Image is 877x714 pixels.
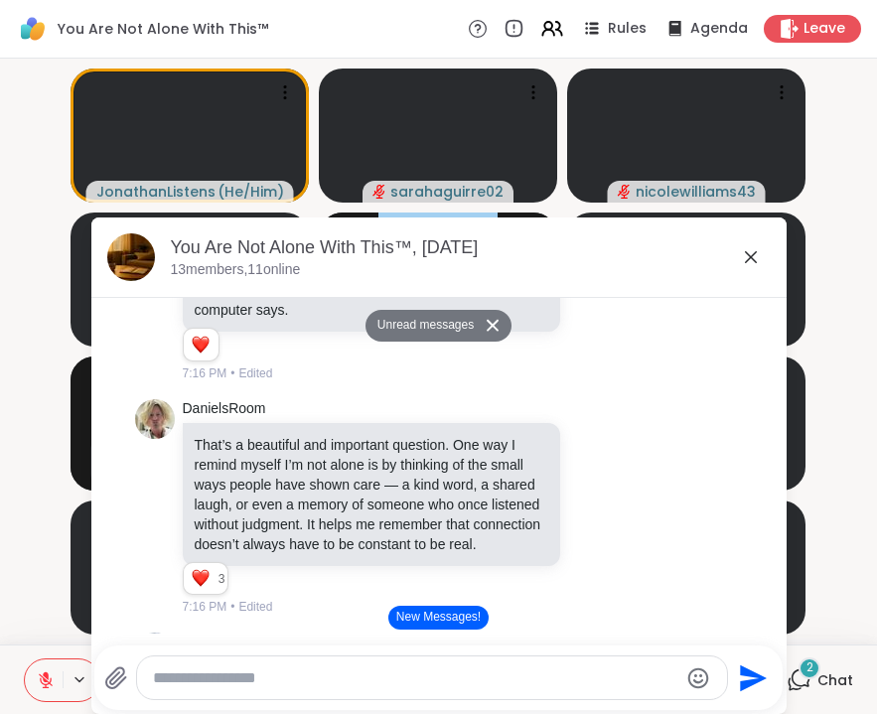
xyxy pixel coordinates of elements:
img: https://sharewell-space-live.sfo3.digitaloceanspaces.com/user-generated/608655a0-020d-4927-b866-8... [135,399,175,439]
div: Reaction list [184,563,219,595]
span: ( He/Him ) [218,182,284,202]
img: MarySK [378,213,498,347]
span: nicolewilliams43 [636,182,756,202]
button: Unread messages [365,310,480,342]
span: 7:16 PM [183,364,227,382]
span: audio-muted [372,185,386,199]
img: https://sharewell-space-live.sfo3.digitaloceanspaces.com/user-generated/4517d329-9ca6-439b-83ad-b... [135,633,175,672]
img: You Are Not Alone With This™, Oct 11 [107,233,155,281]
span: • [230,364,234,382]
button: Reactions: love [190,571,211,587]
button: Reactions: love [190,337,211,353]
img: ShareWell Logomark [16,12,50,46]
span: 2 [806,659,813,676]
span: Agenda [690,19,748,39]
span: Chat [817,670,853,690]
a: DanielsRoom [183,399,266,419]
span: 7:16 PM [183,598,227,616]
div: You Are Not Alone With This™, [DATE] [171,235,771,260]
span: audio-muted [618,185,632,199]
span: Edited [238,598,272,616]
span: Rules [608,19,647,39]
p: That’s a beautiful and important question. One way I remind myself I’m not alone is by thinking o... [195,435,549,554]
span: • [230,598,234,616]
span: Leave [804,19,845,39]
p: 13 members, 11 online [171,260,301,280]
span: Edited [238,364,272,382]
span: sarahaguirre02 [390,182,504,202]
div: Reaction list [184,329,219,360]
a: AmyV [183,633,219,652]
span: 3 [219,570,227,588]
span: You Are Not Alone With This™ [58,19,268,39]
span: JonathanListens [96,182,216,202]
button: New Messages! [388,606,489,630]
